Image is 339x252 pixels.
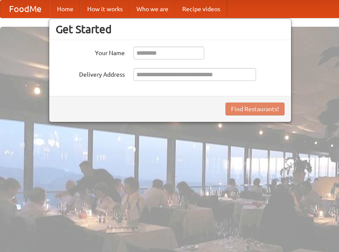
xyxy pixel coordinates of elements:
[130,0,175,18] a: Who we are
[56,23,285,36] h3: Get Started
[175,0,227,18] a: Recipe videos
[225,103,285,115] button: Find Restaurants!
[56,47,125,57] label: Your Name
[80,0,130,18] a: How it works
[0,0,50,18] a: FoodMe
[50,0,80,18] a: Home
[56,68,125,79] label: Delivery Address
